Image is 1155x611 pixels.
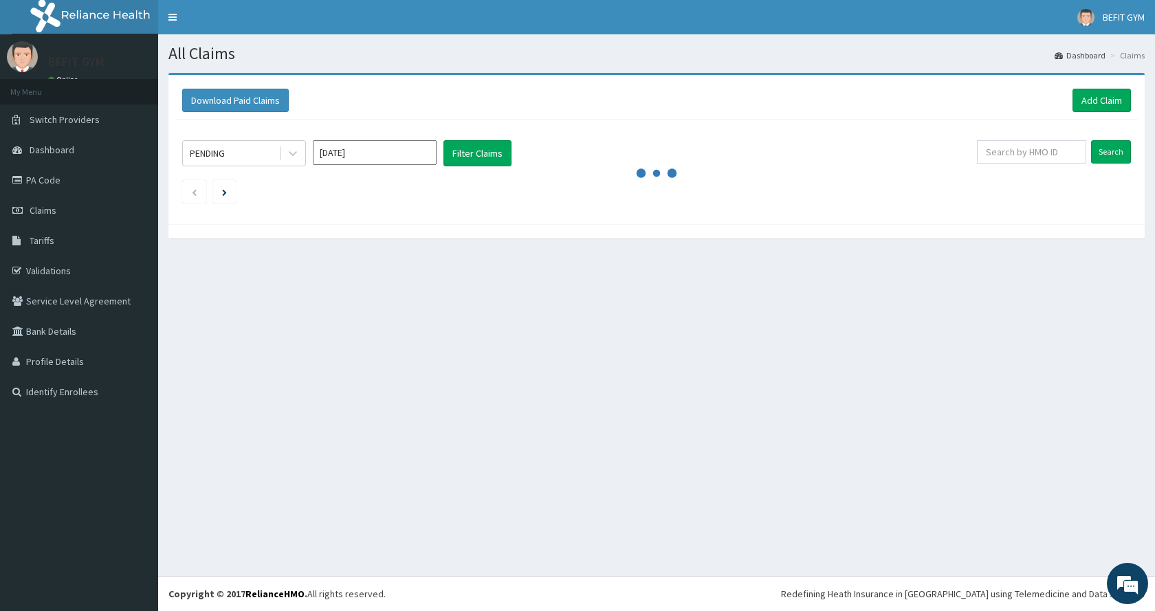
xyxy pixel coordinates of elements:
input: Select Month and Year [313,140,437,165]
a: Dashboard [1055,49,1105,61]
a: RelianceHMO [245,588,305,600]
div: PENDING [190,146,225,160]
a: Online [48,75,81,85]
button: Download Paid Claims [182,89,289,112]
footer: All rights reserved. [158,576,1155,611]
span: Tariffs [30,234,54,247]
img: User Image [1077,9,1094,26]
strong: Copyright © 2017 . [168,588,307,600]
span: Switch Providers [30,113,100,126]
span: BEFIT GYM [1103,11,1145,23]
input: Search by HMO ID [977,140,1086,164]
a: Add Claim [1072,89,1131,112]
img: User Image [7,41,38,72]
a: Previous page [191,186,197,198]
span: Dashboard [30,144,74,156]
p: BEFIT GYM [48,56,104,68]
div: Redefining Heath Insurance in [GEOGRAPHIC_DATA] using Telemedicine and Data Science! [781,587,1145,601]
h1: All Claims [168,45,1145,63]
input: Search [1091,140,1131,164]
button: Filter Claims [443,140,511,166]
li: Claims [1107,49,1145,61]
a: Next page [222,186,227,198]
span: Claims [30,204,56,216]
svg: audio-loading [636,153,677,194]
